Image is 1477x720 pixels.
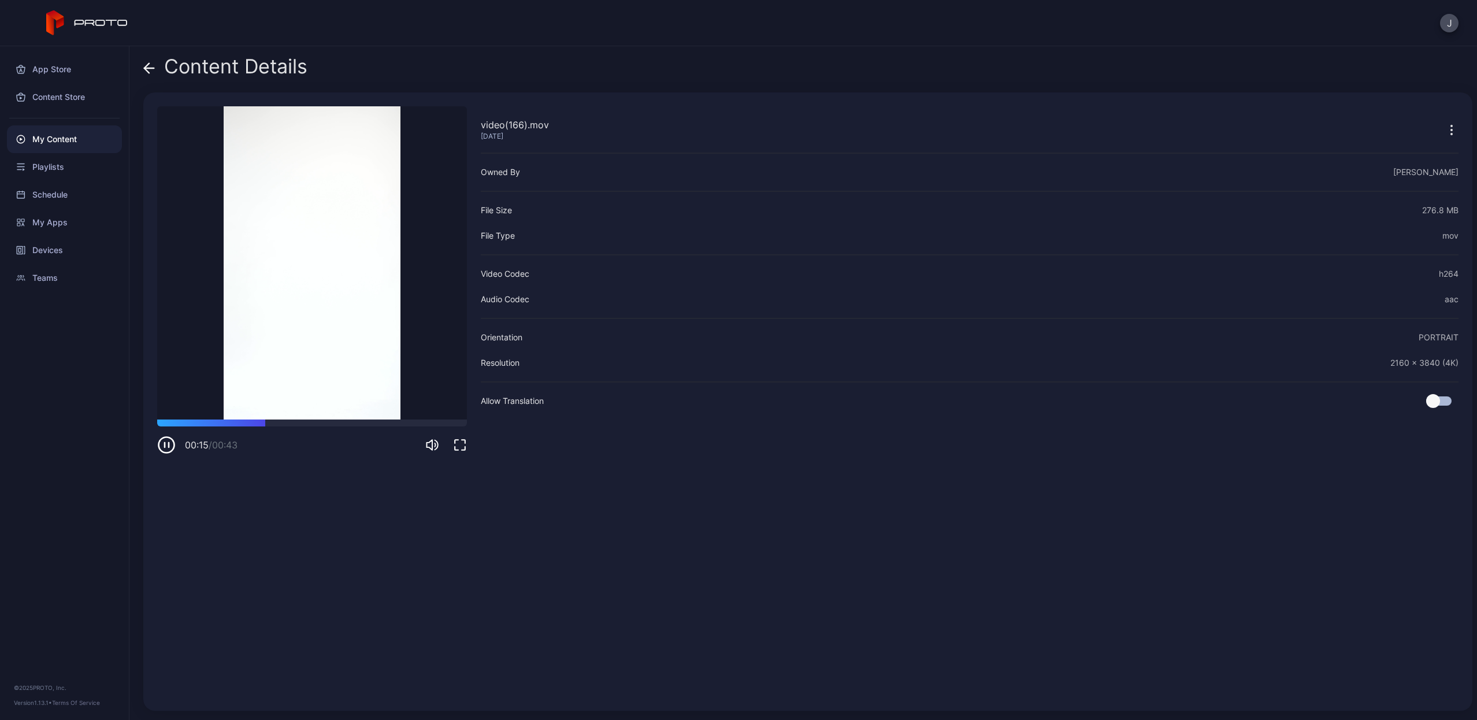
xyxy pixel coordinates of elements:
[143,55,307,83] div: Content Details
[481,331,522,344] div: Orientation
[1439,267,1459,281] div: h264
[1393,165,1459,179] div: [PERSON_NAME]
[157,106,467,420] video: Sorry, your browser doesn‘t support embedded videos
[7,83,122,111] a: Content Store
[481,203,512,217] div: File Size
[7,264,122,292] a: Teams
[7,153,122,181] a: Playlists
[481,292,529,306] div: Audio Codec
[7,125,122,153] a: My Content
[14,683,115,692] div: © 2025 PROTO, Inc.
[1419,331,1459,344] div: PORTRAIT
[481,132,549,141] div: [DATE]
[481,118,549,132] div: video(166).mov
[481,267,529,281] div: Video Codec
[1422,203,1459,217] div: 276.8 MB
[7,236,122,264] a: Devices
[481,394,544,408] div: Allow Translation
[481,165,520,179] div: Owned By
[481,229,515,243] div: File Type
[209,439,237,451] span: / 00:43
[185,438,237,452] div: 00:15
[52,699,100,706] a: Terms Of Service
[1390,356,1459,370] div: 2160 x 3840 (4K)
[1440,14,1459,32] button: J
[1445,292,1459,306] div: aac
[481,356,519,370] div: Resolution
[1442,229,1459,243] div: mov
[7,55,122,83] a: App Store
[14,699,52,706] span: Version 1.13.1 •
[7,209,122,236] a: My Apps
[7,181,122,209] a: Schedule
